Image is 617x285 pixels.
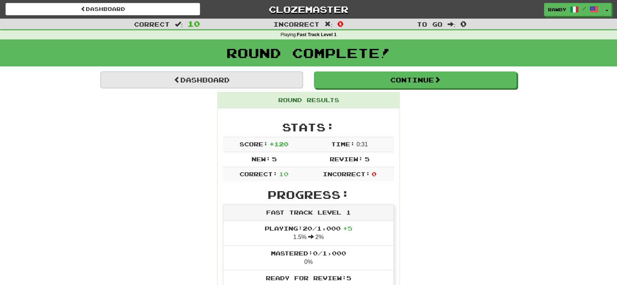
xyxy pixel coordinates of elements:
[265,225,352,232] span: Playing: 20 / 1,000
[314,72,517,88] button: Continue
[134,20,170,28] span: Correct
[322,170,370,177] span: Incorrect:
[548,6,566,13] span: rawby
[223,189,394,201] h2: Progress:
[223,221,394,246] li: 1.5% 2%
[331,140,355,147] span: Time:
[297,32,337,37] strong: Fast Track Level 1
[239,140,268,147] span: Score:
[279,170,288,177] span: 10
[330,155,363,162] span: Review:
[269,140,288,147] span: + 120
[337,19,344,28] span: 0
[356,141,368,147] span: 0 : 31
[175,21,183,27] span: :
[239,170,277,177] span: Correct:
[5,3,200,15] a: Dashboard
[3,46,614,60] h1: Round Complete!
[272,155,277,162] span: 5
[223,121,394,133] h2: Stats:
[582,6,586,11] span: /
[273,20,319,28] span: Incorrect
[211,3,406,16] a: Clozemaster
[218,92,399,108] div: Round Results
[417,20,442,28] span: To go
[460,19,467,28] span: 0
[343,225,352,232] span: + 5
[223,245,394,270] li: 0%
[223,205,394,221] div: Fast Track Level 1
[448,21,456,27] span: :
[100,72,303,88] a: Dashboard
[271,250,346,257] span: Mastered: 0 / 1,000
[364,155,369,162] span: 5
[325,21,333,27] span: :
[372,170,376,177] span: 0
[544,3,602,16] a: rawby /
[251,155,270,162] span: New:
[188,19,200,28] span: 10
[266,274,351,281] span: Ready for Review: 5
